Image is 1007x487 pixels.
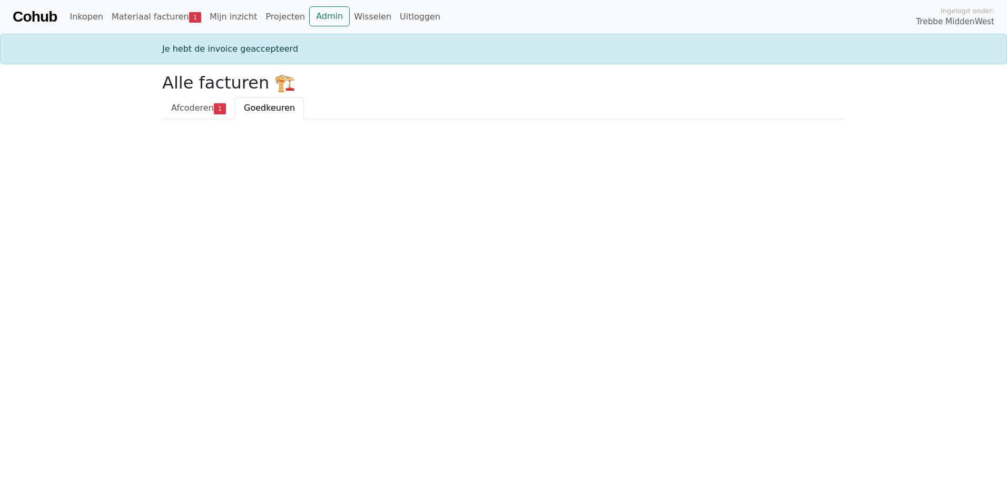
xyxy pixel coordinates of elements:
a: Goedkeuren [235,97,304,119]
span: Afcoderen [171,103,214,113]
span: Trebbe MiddenWest [916,16,994,28]
span: Ingelogd onder: [941,6,994,16]
a: Uitloggen [396,6,445,27]
span: 1 [189,12,201,23]
span: 1 [214,103,226,114]
a: Wisselen [350,6,396,27]
a: Admin [309,6,350,26]
span: Goedkeuren [244,103,295,113]
div: Je hebt de invoice geaccepteerd [156,43,851,55]
a: Materiaal facturen1 [107,6,205,27]
a: Cohub [13,4,57,30]
a: Afcoderen1 [162,97,235,119]
h2: Alle facturen 🏗️ [162,73,845,93]
a: Projecten [261,6,309,27]
a: Inkopen [65,6,107,27]
a: Mijn inzicht [205,6,262,27]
